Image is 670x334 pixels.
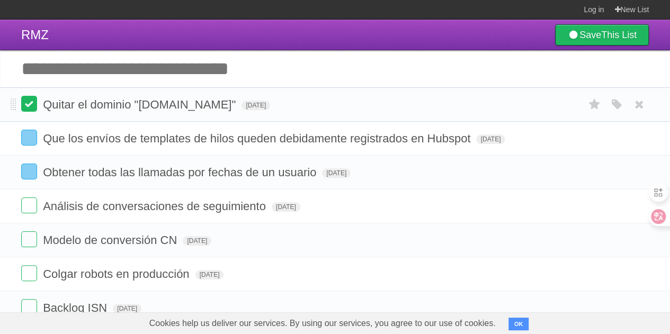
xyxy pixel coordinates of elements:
span: Quitar el dominio "[DOMAIN_NAME]" [43,98,238,111]
span: [DATE] [272,202,300,212]
button: OK [508,318,529,330]
span: Cookies help us deliver our services. By using our services, you agree to our use of cookies. [139,313,506,334]
span: [DATE] [183,236,211,246]
span: Análisis de conversaciones de seguimiento [43,200,269,213]
span: [DATE] [113,304,141,313]
span: Backlog ISN [43,301,110,314]
span: Que los envíos de templates de hilos queden debidamente registrados en Hubspot [43,132,473,145]
span: [DATE] [322,168,351,178]
label: Done [21,231,37,247]
label: Done [21,164,37,179]
b: This List [601,30,637,40]
label: Done [21,299,37,315]
label: Done [21,197,37,213]
span: [DATE] [195,270,224,279]
label: Done [21,130,37,146]
span: Obtener todas las llamadas por fechas de un usuario [43,166,319,179]
label: Done [21,96,37,112]
span: Colgar robots en producción [43,267,192,281]
label: Star task [584,96,604,113]
span: [DATE] [476,134,505,144]
span: Modelo de conversión CN [43,233,180,247]
span: RMZ [21,28,49,42]
a: SaveThis List [555,24,649,46]
label: Done [21,265,37,281]
span: [DATE] [242,101,270,110]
